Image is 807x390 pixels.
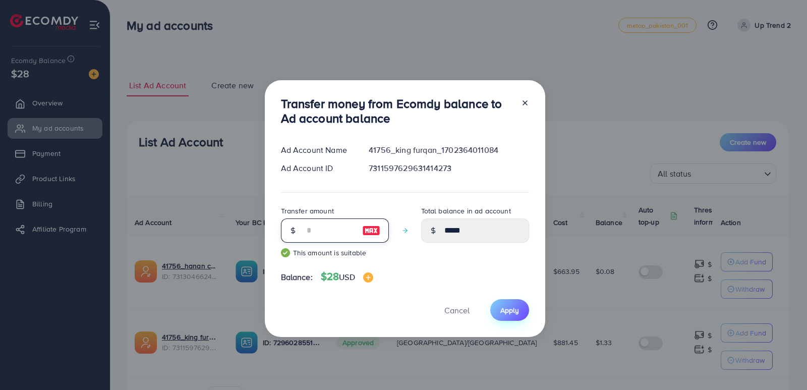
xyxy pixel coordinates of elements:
[362,225,380,237] img: image
[444,305,470,316] span: Cancel
[281,96,513,126] h3: Transfer money from Ecomdy balance to Ad account balance
[281,206,334,216] label: Transfer amount
[321,270,373,283] h4: $28
[363,272,373,283] img: image
[500,305,519,315] span: Apply
[281,248,290,257] img: guide
[281,248,389,258] small: This amount is suitable
[361,144,537,156] div: 41756_king furqan_1702364011084
[764,345,799,382] iframe: Chat
[490,299,529,321] button: Apply
[361,162,537,174] div: 7311597629631414273
[432,299,482,321] button: Cancel
[273,144,361,156] div: Ad Account Name
[421,206,511,216] label: Total balance in ad account
[339,271,355,283] span: USD
[281,271,313,283] span: Balance:
[273,162,361,174] div: Ad Account ID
